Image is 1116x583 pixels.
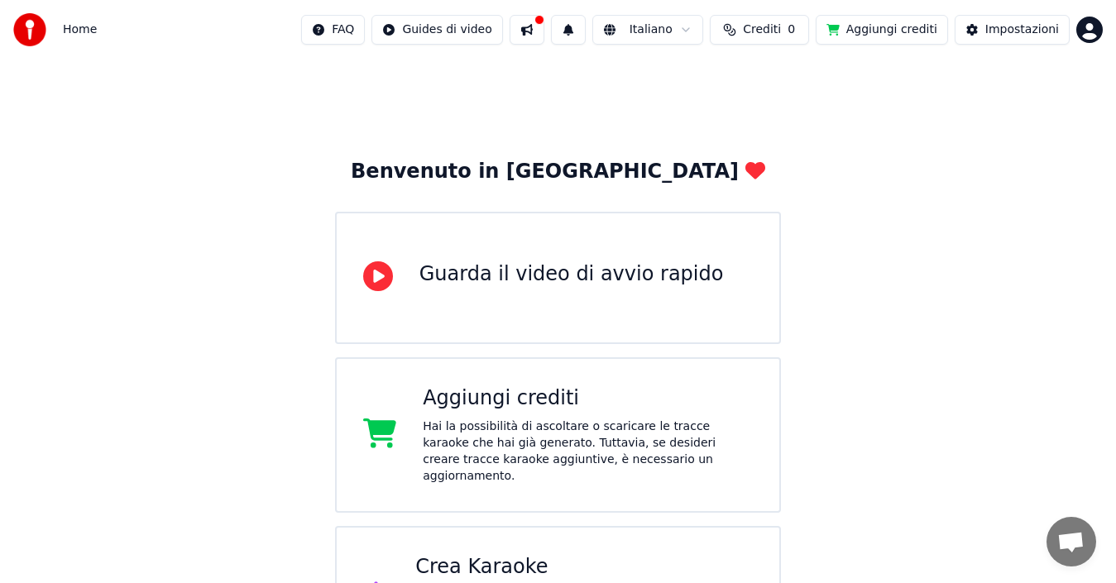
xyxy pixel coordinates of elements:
[371,15,502,45] button: Guides di video
[13,13,46,46] img: youka
[710,15,809,45] button: Crediti0
[955,15,1070,45] button: Impostazioni
[985,22,1059,38] div: Impostazioni
[419,261,724,288] div: Guarda il video di avvio rapido
[351,159,765,185] div: Benvenuto in [GEOGRAPHIC_DATA]
[423,418,753,485] div: Hai la possibilità di ascoltare o scaricare le tracce karaoke che hai già generato. Tuttavia, se ...
[1047,517,1096,566] a: Aprire la chat
[788,22,795,38] span: 0
[423,385,753,412] div: Aggiungi crediti
[63,22,97,38] nav: breadcrumb
[743,22,781,38] span: Crediti
[816,15,948,45] button: Aggiungi crediti
[63,22,97,38] span: Home
[415,554,753,581] div: Crea Karaoke
[301,15,365,45] button: FAQ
